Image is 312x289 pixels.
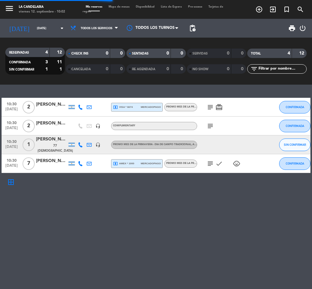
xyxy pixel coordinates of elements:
[297,6,304,13] i: search
[23,157,35,170] span: 7
[192,68,208,71] span: NO SHOW
[58,24,66,32] i: arrow_drop_down
[19,9,65,14] div: viernes 12. septiembre - 10:02
[106,67,108,71] strong: 0
[45,60,48,64] strong: 3
[95,123,100,129] i: headset_mic
[113,105,133,110] span: visa * 6674
[9,61,31,64] span: CONFIRMADA
[36,120,67,127] div: [PERSON_NAME]
[191,143,206,146] span: , ARS 60500
[166,106,259,108] span: PROMO MES DE LA PRIMAVERA - DIA DE CAMPO TRADICIONAL
[113,161,134,166] span: amex * 1000
[181,67,184,71] strong: 0
[251,52,261,55] span: TOTAL
[132,52,149,55] span: SENTADAS
[227,51,229,55] strong: 0
[4,126,19,133] span: [DATE]
[4,164,19,171] span: [DATE]
[181,51,184,55] strong: 0
[299,51,305,55] strong: 12
[4,156,19,164] span: 10:30
[255,6,263,13] i: add_circle_outline
[71,68,91,71] span: CANCELADA
[71,52,89,55] span: CHECK INS
[36,101,67,108] div: [PERSON_NAME]
[241,67,245,71] strong: 0
[4,145,19,152] span: [DATE]
[250,65,258,73] i: filter_list
[133,5,158,8] span: Disponibilidad
[38,143,73,154] span: 77 [DEMOGRAPHIC_DATA]
[4,107,19,114] span: [DATE]
[298,19,307,38] div: LOG OUT
[286,124,304,128] span: CONFIRMADA
[279,120,310,132] button: CONFIRMADA
[57,50,63,55] strong: 12
[158,5,185,8] span: Lista de Espera
[215,160,223,167] i: check
[215,103,223,111] i: card_giftcard
[7,178,15,186] i: border_all
[113,105,118,110] i: local_atm
[120,51,124,55] strong: 0
[141,105,161,109] span: mercadopago
[113,124,135,127] span: COMPLIMENTARY
[241,51,245,55] strong: 0
[227,67,229,71] strong: 0
[288,24,296,32] span: print
[4,100,19,107] span: 10:30
[113,161,118,166] i: local_atm
[189,24,196,32] span: pending_actions
[185,5,205,8] span: Pre-acceso
[23,120,35,132] span: 2
[284,143,306,146] span: SIN CONFIRMAR
[4,119,19,126] span: 10:30
[279,139,310,151] button: SIN CONFIRMAR
[45,67,48,71] strong: 1
[192,52,208,55] span: SERVIDAS
[5,22,34,34] i: [DATE]
[288,51,290,55] strong: 4
[166,162,244,165] span: PROMO MES DE LA PRIMAVERA - DIA DE CAMPO TRADICIONAL
[279,157,310,170] button: CONFIRMADA
[106,51,108,55] strong: 0
[95,142,100,147] i: headset_mic
[286,162,304,165] span: CONFIRMADA
[299,24,306,32] i: power_settings_new
[120,67,124,71] strong: 0
[81,27,112,30] span: Todos los servicios
[269,6,277,13] i: exit_to_app
[207,122,214,130] i: subject
[283,6,290,13] i: turned_in_not
[36,157,67,165] div: [PERSON_NAME]
[166,51,169,55] strong: 0
[5,4,14,13] i: menu
[23,139,35,151] span: 1
[4,138,19,145] span: 10:30
[132,68,155,71] span: RE AGENDADA
[279,101,310,113] button: CONFIRMADA
[166,67,169,71] strong: 0
[105,5,133,8] span: Mapa de mesas
[207,103,214,111] i: subject
[9,51,29,54] span: RESERVADAS
[59,67,63,71] strong: 1
[258,66,306,72] input: Filtrar por nombre...
[57,60,63,64] strong: 11
[286,105,304,109] span: CONFIRMADA
[233,160,240,167] i: child_care
[113,143,206,146] span: PROMO MES DE LA PRIMAVERA - DIA DE CAMPO TRADICIONAL
[45,50,48,55] strong: 4
[83,5,105,8] span: Mis reservas
[207,160,214,167] i: subject
[36,136,67,143] div: [PERSON_NAME]
[5,4,14,15] button: menu
[141,161,161,166] span: mercadopago
[23,101,35,113] span: 2
[9,68,34,71] span: SIN CONFIRMAR
[19,5,65,9] div: LA CANDELARIA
